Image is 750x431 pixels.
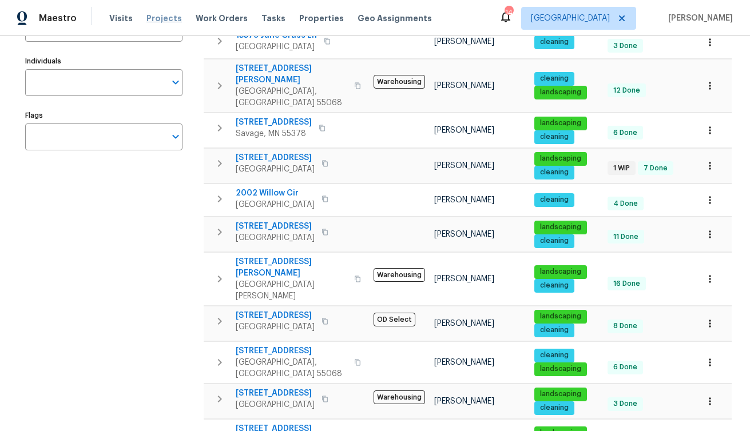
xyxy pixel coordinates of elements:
span: [GEOGRAPHIC_DATA][PERSON_NAME] [236,279,347,302]
span: [PERSON_NAME] [434,82,494,90]
span: [STREET_ADDRESS] [236,310,315,321]
span: [PERSON_NAME] [434,275,494,283]
span: 2002 Willow Cir [236,187,315,199]
span: 7 Done [639,163,672,173]
span: landscaping [535,222,586,232]
span: Visits [109,13,133,24]
span: 4 Done [609,199,642,209]
span: 6 Done [609,362,642,372]
span: 1 WIP [609,163,634,173]
button: Open [168,74,184,90]
span: Warehousing [374,268,425,282]
span: [PERSON_NAME] [434,38,494,46]
span: landscaping [535,118,586,128]
span: [GEOGRAPHIC_DATA] [236,321,315,333]
span: [PERSON_NAME] [434,126,494,134]
span: Geo Assignments [358,13,432,24]
span: [GEOGRAPHIC_DATA] [236,399,315,410]
span: Projects [146,13,182,24]
span: [GEOGRAPHIC_DATA] [236,232,315,244]
span: landscaping [535,389,586,399]
span: landscaping [535,87,586,97]
span: [PERSON_NAME] [434,230,494,238]
span: Savage, MN 55378 [236,128,312,139]
span: [PERSON_NAME] [434,358,494,366]
span: [GEOGRAPHIC_DATA] [236,163,315,175]
span: 16 Done [609,279,645,289]
span: [PERSON_NAME] [434,397,494,405]
span: [STREET_ADDRESS] [236,345,347,357]
span: Work Orders [196,13,248,24]
label: Individuals [25,58,182,65]
span: [STREET_ADDRESS] [236,221,315,232]
span: cleaning [535,167,573,177]
span: cleaning [535,236,573,246]
span: Tasks [261,14,285,22]
span: cleaning [535,37,573,47]
span: cleaning [535,325,573,335]
span: [PERSON_NAME] [434,162,494,170]
span: [GEOGRAPHIC_DATA] [531,13,610,24]
span: landscaping [535,154,586,163]
span: OD Select [374,313,415,326]
span: landscaping [535,312,586,321]
span: 12 Done [609,86,645,95]
span: [GEOGRAPHIC_DATA] [236,199,315,210]
span: cleaning [535,403,573,413]
span: cleaning [535,74,573,83]
span: 3 Done [609,41,642,51]
span: [GEOGRAPHIC_DATA], [GEOGRAPHIC_DATA] 55068 [236,86,347,109]
span: 3 Done [609,399,642,409]
span: [STREET_ADDRESS][PERSON_NAME] [236,63,347,86]
span: [PERSON_NAME] [434,196,494,204]
span: cleaning [535,195,573,205]
span: [PERSON_NAME] [434,320,494,328]
span: [STREET_ADDRESS] [236,117,312,128]
span: Warehousing [374,390,425,404]
label: Flags [25,112,182,119]
span: [GEOGRAPHIC_DATA], [GEOGRAPHIC_DATA] 55068 [236,357,347,380]
span: 11 Done [609,232,643,242]
span: Properties [299,13,344,24]
span: landscaping [535,267,586,277]
span: [PERSON_NAME] [664,13,733,24]
div: 14 [505,7,513,18]
span: Maestro [39,13,77,24]
span: cleaning [535,132,573,142]
span: [STREET_ADDRESS][PERSON_NAME] [236,256,347,279]
span: cleaning [535,281,573,290]
span: Warehousing [374,75,425,89]
span: [STREET_ADDRESS] [236,388,315,399]
span: 6 Done [609,128,642,138]
span: cleaning [535,350,573,360]
span: [STREET_ADDRESS] [236,152,315,163]
span: landscaping [535,364,586,374]
span: 8 Done [609,321,642,331]
button: Open [168,129,184,145]
span: [GEOGRAPHIC_DATA] [236,41,317,53]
